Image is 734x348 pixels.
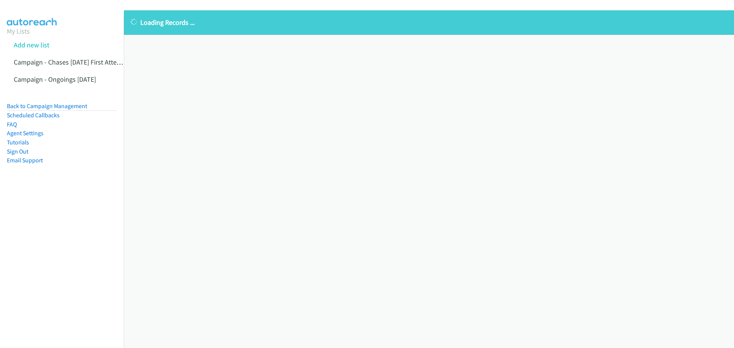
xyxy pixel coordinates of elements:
a: Add new list [14,40,49,49]
a: FAQ [7,121,17,128]
a: Scheduled Callbacks [7,112,60,119]
a: Campaign - Chases [DATE] First Attempts [14,58,132,66]
p: Loading Records ... [131,17,727,28]
a: My Lists [7,27,30,36]
a: Sign Out [7,148,28,155]
a: Email Support [7,157,43,164]
a: Campaign - Ongoings [DATE] [14,75,96,84]
a: Back to Campaign Management [7,102,87,110]
a: Agent Settings [7,129,44,137]
a: Tutorials [7,139,29,146]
